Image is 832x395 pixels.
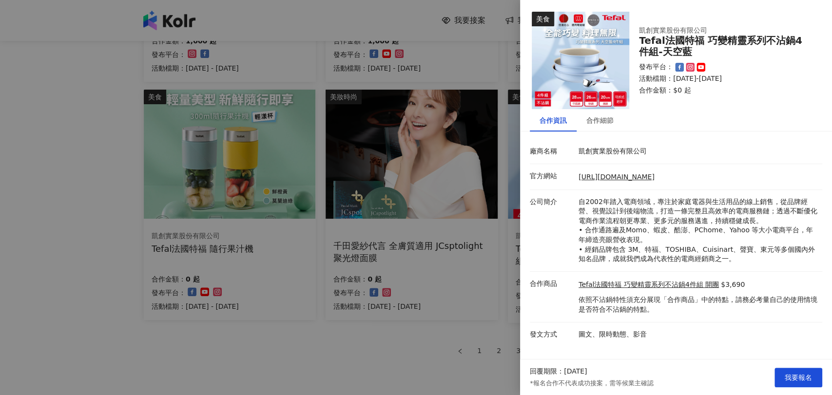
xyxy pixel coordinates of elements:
div: 美食 [532,12,554,26]
p: 發布平台： [639,62,673,72]
div: Tefal法國特福 巧變精靈系列不沾鍋4件組-天空藍 [639,35,811,57]
p: 依照不沾鍋特性須充分展現「合作商品」中的特點，請務必考量自己的使用情境是否符合不沾鍋的特點。 [579,295,817,314]
p: 回覆期限：[DATE] [530,367,587,376]
p: 發文方式 [530,330,574,339]
div: 合作細節 [586,115,614,126]
a: [URL][DOMAIN_NAME] [579,173,655,181]
p: 圖文、限時動態、影音 [579,330,817,339]
p: 自2002年踏入電商領域，專注於家庭電器與生活用品的線上銷售，從品牌經營、視覺設計到後端物流，打造一條完整且高效率的電商服務鏈；透過不斷優化電商作業流程朝更專業、更多元的服務邁進，持續穩健成長。... [579,197,817,264]
p: $3,690 [721,280,745,290]
a: Tefal法國特福 巧變精靈系列不沾鍋4件組 開團 [579,280,719,290]
div: 合作資訊 [540,115,567,126]
p: 凱創實業股份有限公司 [579,147,817,156]
p: 活動檔期：[DATE]-[DATE] [639,74,811,84]
span: 我要報名 [785,374,812,381]
p: 廠商名稱 [530,147,574,156]
p: 公司簡介 [530,197,574,207]
img: Tefal法國特福 巧變精靈系列不沾鍋4件組 開團 [532,12,629,109]
p: 官方網站 [530,171,574,181]
p: 合作商品 [530,279,574,289]
p: 合作金額： $0 起 [639,86,811,95]
p: *報名合作不代表成功接案，需等候業主確認 [530,379,654,388]
button: 我要報名 [774,368,822,387]
div: 凱創實業股份有限公司 [639,26,795,36]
